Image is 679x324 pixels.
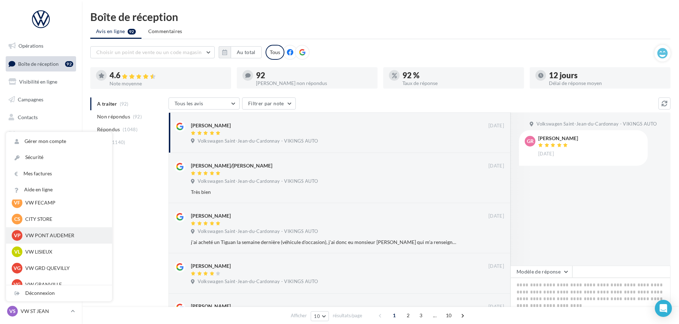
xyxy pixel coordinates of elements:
p: VW LISIEUX [25,248,103,255]
span: [DATE] [488,123,504,129]
span: (1048) [123,127,138,132]
span: Volkswagen Saint-Jean-du-Cardonnay - VIKINGS AUTO [198,228,318,235]
span: [DATE] [538,151,554,157]
div: [PERSON_NAME] [191,212,231,219]
span: VG [14,265,21,272]
button: Tous les avis [169,97,240,110]
button: Filtrer par note [242,97,296,110]
span: VG [14,281,21,288]
div: Open Intercom Messenger [655,300,672,317]
span: VS [9,308,16,315]
div: 92 [65,61,73,67]
div: 92 [256,71,372,79]
div: 92 % [402,71,518,79]
a: Médiathèque [4,127,77,142]
span: VF [14,199,20,206]
span: Volkswagen Saint-Jean-du-Cardonnay - VIKINGS AUTO [198,178,318,185]
span: Commentaires [148,28,182,35]
a: Gérer mon compte [6,133,112,149]
span: Répondus [97,126,120,133]
a: Boîte de réception92 [4,56,77,71]
a: Sécurité [6,149,112,165]
div: Très bien [191,188,458,196]
div: [PERSON_NAME] [191,303,231,310]
span: Non répondus [97,113,130,120]
div: Tous [266,45,284,60]
p: VW PONT AUDEMER [25,232,103,239]
span: 3 [415,310,427,321]
div: 4.6 [109,71,225,80]
span: [DATE] [488,304,504,310]
div: [PERSON_NAME]/[PERSON_NAME] [191,162,272,169]
span: Volkswagen Saint-Jean-du-Cardonnay - VIKINGS AUTO [536,121,657,127]
div: Taux de réponse [402,81,518,86]
span: Opérations [18,43,43,49]
a: PLV et print personnalisable [4,163,77,184]
span: Afficher [291,312,307,319]
span: [DATE] [488,163,504,169]
button: Au total [219,46,262,58]
span: 2 [402,310,414,321]
span: CS [14,216,20,223]
p: VW GRD QUEVILLY [25,265,103,272]
div: Note moyenne [109,81,225,86]
a: Calendrier [4,145,77,160]
span: 10 [443,310,455,321]
span: ... [429,310,440,321]
p: CITY STORE [25,216,103,223]
div: Boîte de réception [90,11,670,22]
button: Au total [231,46,262,58]
div: [PERSON_NAME] [191,262,231,270]
a: Campagnes DataOnDemand [4,186,77,207]
button: 10 [311,311,329,321]
a: Visibilité en ligne [4,74,77,89]
a: Opérations [4,38,77,53]
span: Contacts [18,114,38,120]
span: Volkswagen Saint-Jean-du-Cardonnay - VIKINGS AUTO [198,138,318,144]
span: Campagnes [18,96,43,102]
span: [DATE] [488,263,504,270]
span: résultats/page [333,312,362,319]
div: Délai de réponse moyen [549,81,665,86]
div: 12 jours [549,71,665,79]
div: [PERSON_NAME] non répondus [256,81,372,86]
p: VW GRANVILLE [25,281,103,288]
span: (92) [133,114,142,119]
p: VW FECAMP [25,199,103,206]
span: 1 [389,310,400,321]
a: Campagnes [4,92,77,107]
span: Choisir un point de vente ou un code magasin [96,49,202,55]
div: j'ai acheté un Tiguan la semaine dernière (véhicule d'occasion), j'ai donc eu monsieur [PERSON_NA... [191,239,458,246]
span: Visibilité en ligne [19,79,57,85]
p: VW ST JEAN [21,308,68,315]
div: [PERSON_NAME] [191,122,231,129]
a: Aide en ligne [6,182,112,198]
div: [PERSON_NAME] [538,136,578,141]
div: Déconnexion [6,285,112,301]
span: VP [14,232,21,239]
span: (1140) [111,139,125,145]
a: Mes factures [6,166,112,182]
span: VL [14,248,20,255]
span: Tous les avis [175,100,203,106]
a: Contacts [4,110,77,125]
span: [DATE] [488,213,504,219]
span: Gr [527,138,534,145]
span: Boîte de réception [18,60,59,67]
span: Volkswagen Saint-Jean-du-Cardonnay - VIKINGS AUTO [198,278,318,285]
span: 10 [314,313,320,319]
button: Modèle de réponse [510,266,572,278]
button: Choisir un point de vente ou un code magasin [90,46,215,58]
a: VS VW ST JEAN [6,304,76,318]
